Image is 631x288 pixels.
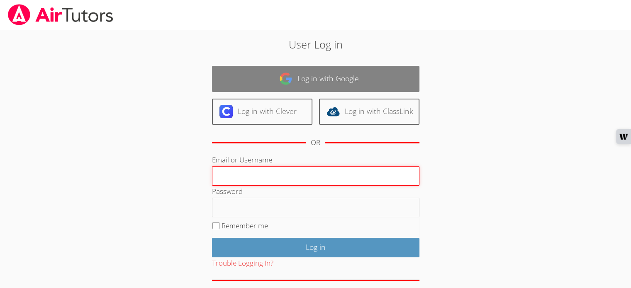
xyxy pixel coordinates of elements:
button: Trouble Logging In? [212,257,273,269]
a: Log in with ClassLink [319,99,419,125]
h2: User Log in [145,36,486,52]
img: clever-logo-6eab21bc6e7a338710f1a6ff85c0baf02591cd810cc4098c63d3a4b26e2feb20.svg [219,105,233,118]
input: Log in [212,238,419,257]
a: Log in with Clever [212,99,312,125]
img: classlink-logo-d6bb404cc1216ec64c9a2012d9dc4662098be43eaf13dc465df04b49fa7ab582.svg [326,105,340,118]
label: Email or Username [212,155,272,165]
img: airtutors_banner-c4298cdbf04f3fff15de1276eac7730deb9818008684d7c2e4769d2f7ddbe033.png [7,4,114,25]
label: Password [212,186,243,196]
img: google-logo-50288ca7cdecda66e5e0955fdab243c47b7ad437acaf1139b6f446037453330a.svg [279,72,292,85]
div: OR [311,137,320,149]
label: Remember me [222,221,268,230]
a: Log in with Google [212,66,419,92]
